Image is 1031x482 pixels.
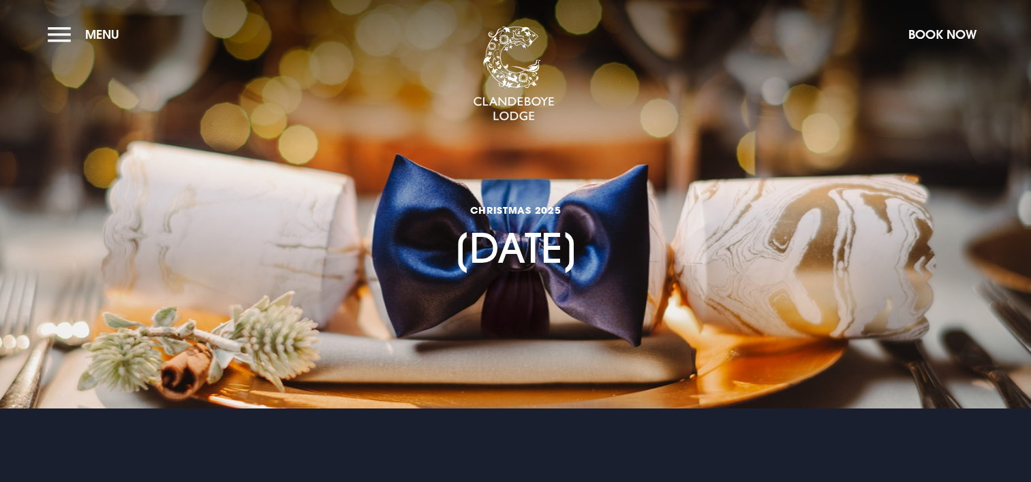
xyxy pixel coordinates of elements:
h1: [DATE] [453,143,579,272]
span: CHRISTMAS 2025 [453,204,579,216]
button: Menu [48,20,126,49]
span: Menu [85,27,119,42]
button: Book Now [902,20,983,49]
img: Clandeboye Lodge [473,27,555,122]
